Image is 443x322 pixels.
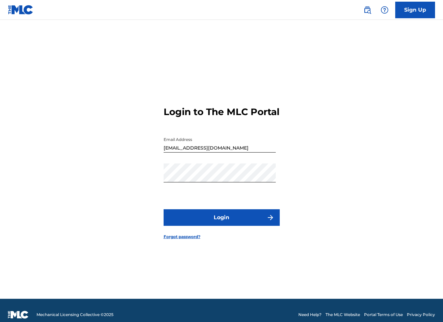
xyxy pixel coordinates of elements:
[326,312,360,318] a: The MLC Website
[164,106,279,118] h3: Login to The MLC Portal
[298,312,322,318] a: Need Help?
[8,5,34,15] img: MLC Logo
[164,234,200,240] a: Forgot password?
[364,312,403,318] a: Portal Terms of Use
[361,3,374,17] a: Public Search
[381,6,389,14] img: help
[410,290,443,322] iframe: Chat Widget
[8,311,29,319] img: logo
[37,312,113,318] span: Mechanical Licensing Collective © 2025
[363,6,371,14] img: search
[407,312,435,318] a: Privacy Policy
[164,209,280,226] button: Login
[395,2,435,18] a: Sign Up
[378,3,391,17] div: Help
[266,214,274,222] img: f7272a7cc735f4ea7f67.svg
